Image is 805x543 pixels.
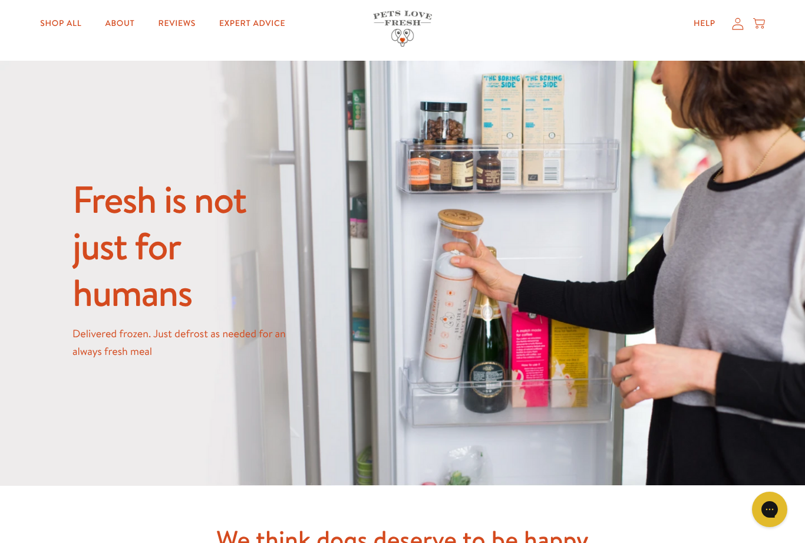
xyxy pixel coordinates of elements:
iframe: Gorgias live chat messenger [746,488,793,531]
a: Expert Advice [210,12,295,35]
h2: Fresh is not just for humans [72,176,292,315]
a: Help [684,12,725,35]
a: About [95,12,144,35]
img: Pets Love Fresh [373,11,432,47]
a: Shop All [31,12,91,35]
a: Reviews [149,12,205,35]
p: Delivered frozen. Just defrost as needed for an always fresh meal [72,325,292,361]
